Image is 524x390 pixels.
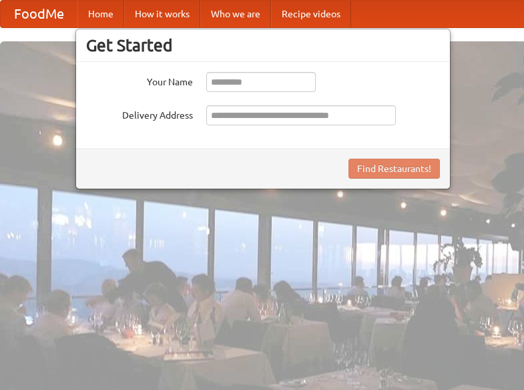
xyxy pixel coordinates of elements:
[124,1,200,27] a: How it works
[86,105,193,122] label: Delivery Address
[271,1,351,27] a: Recipe videos
[77,1,124,27] a: Home
[200,1,271,27] a: Who we are
[86,72,193,89] label: Your Name
[86,35,440,55] h3: Get Started
[348,159,440,179] button: Find Restaurants!
[1,1,77,27] a: FoodMe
